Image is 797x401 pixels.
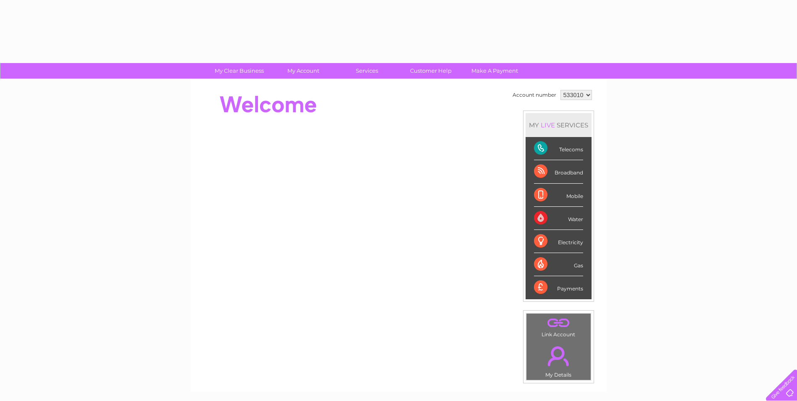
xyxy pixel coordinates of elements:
a: . [529,316,589,330]
div: Electricity [534,230,583,253]
div: Payments [534,276,583,299]
div: MY SERVICES [526,113,592,137]
div: LIVE [539,121,557,129]
a: Customer Help [396,63,466,79]
td: Account number [510,88,558,102]
div: Telecoms [534,137,583,160]
a: Make A Payment [460,63,529,79]
div: Gas [534,253,583,276]
div: Water [534,207,583,230]
a: My Clear Business [205,63,274,79]
div: Mobile [534,184,583,207]
td: My Details [526,339,591,380]
a: . [529,341,589,371]
td: Link Account [526,313,591,340]
div: Broadband [534,160,583,183]
a: Services [332,63,402,79]
a: My Account [268,63,338,79]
